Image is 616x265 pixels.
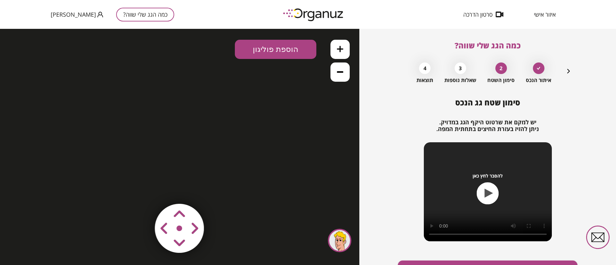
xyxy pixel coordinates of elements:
button: איזור אישי [524,11,565,18]
span: סרטון הדרכה [463,11,492,18]
span: סימון שטח גג הנכס [455,97,520,108]
span: סימון השטח [487,77,515,83]
span: [PERSON_NAME] [51,11,96,18]
button: הוספת פוליגון [235,11,316,30]
span: איתור הנכס [526,77,551,83]
img: logo [278,6,349,23]
h2: יש למקם את שרטוט היקף הגג במדויק. ניתן להזיז בעזרת החיצים בתחתית המפה. [398,119,577,133]
span: להסבר לחץ כאן [473,173,503,178]
img: vector-smart-object-copy.png [141,161,218,238]
span: שאלות נוספות [444,77,476,83]
button: [PERSON_NAME] [51,11,103,19]
button: כמה הגג שלי שווה? [116,8,174,21]
span: איזור אישי [534,11,556,18]
span: תוצאות [416,77,433,83]
span: כמה הגג שלי שווה? [455,40,521,51]
button: סרטון הדרכה [454,11,513,18]
div: 3 [455,62,466,74]
div: 4 [419,62,431,74]
div: 2 [495,62,507,74]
